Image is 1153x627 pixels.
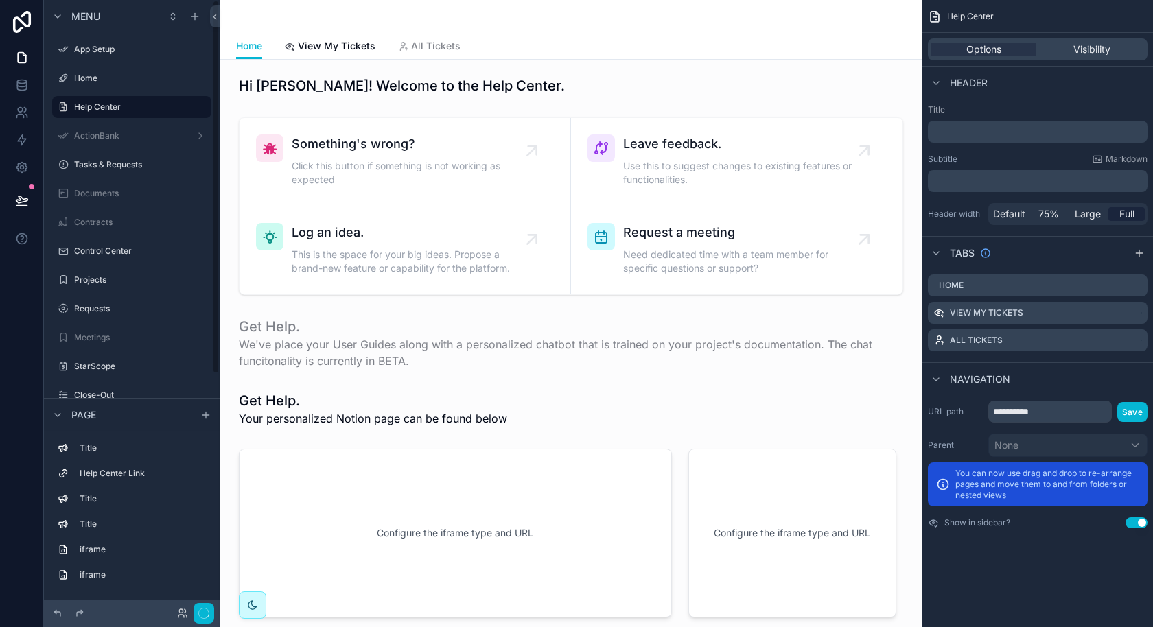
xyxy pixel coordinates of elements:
[74,303,209,314] label: Requests
[988,434,1148,457] button: None
[52,327,211,348] a: Meetings
[236,34,262,60] a: Home
[52,211,211,233] a: Contracts
[944,517,1010,528] label: Show in sidebar?
[950,246,975,260] span: Tabs
[52,38,211,60] a: App Setup
[928,209,983,220] label: Header width
[1073,43,1110,56] span: Visibility
[74,246,209,257] label: Control Center
[950,372,1010,386] span: Navigation
[74,130,189,141] label: ActionBank
[52,355,211,377] a: StarScope
[74,361,209,372] label: StarScope
[80,442,206,453] label: Title
[955,468,1139,501] p: You can now use drag and drop to re-arrange pages and move them to and from folders or nested views
[298,39,375,53] span: View My Tickets
[950,76,988,90] span: Header
[44,431,220,600] div: scrollable content
[52,269,211,291] a: Projects
[284,34,375,61] a: View My Tickets
[928,170,1148,192] div: scrollable content
[52,182,211,204] a: Documents
[80,519,206,530] label: Title
[74,73,209,84] label: Home
[1038,207,1059,221] span: 75%
[80,544,206,555] label: iframe
[52,384,211,406] a: Close-Out
[80,569,206,580] label: iframe
[74,44,209,55] label: App Setup
[74,159,209,170] label: Tasks & Requests
[74,217,209,228] label: Contracts
[928,440,983,451] label: Parent
[947,11,994,22] span: Help Center
[52,240,211,262] a: Control Center
[74,102,203,113] label: Help Center
[928,154,957,165] label: Subtitle
[74,274,209,285] label: Projects
[1075,207,1101,221] span: Large
[52,154,211,176] a: Tasks & Requests
[74,332,209,343] label: Meetings
[993,207,1025,221] span: Default
[939,280,964,291] label: Home
[52,125,211,147] a: ActionBank
[74,390,209,401] label: Close-Out
[52,67,211,89] a: Home
[397,34,461,61] a: All Tickets
[928,406,983,417] label: URL path
[80,493,206,504] label: Title
[52,96,211,118] a: Help Center
[71,10,100,23] span: Menu
[411,39,461,53] span: All Tickets
[1092,154,1148,165] a: Markdown
[1119,207,1134,221] span: Full
[950,335,1003,346] label: All Tickets
[928,104,1148,115] label: Title
[994,438,1018,452] span: None
[928,121,1148,143] div: scrollable content
[80,468,206,479] label: Help Center Link
[1117,402,1148,422] button: Save
[74,188,209,199] label: Documents
[1106,154,1148,165] span: Markdown
[236,39,262,53] span: Home
[966,43,1001,56] span: Options
[52,298,211,320] a: Requests
[950,307,1023,318] label: View My Tickets
[71,408,96,422] span: Page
